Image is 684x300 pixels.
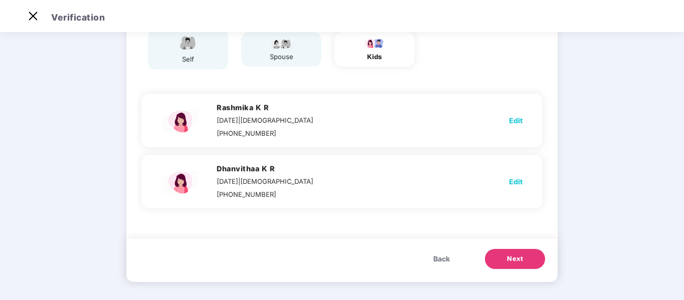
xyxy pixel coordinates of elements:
button: Next [485,249,545,269]
img: svg+xml;base64,PHN2ZyBpZD0iQ2hpbGRfZmVtYWxlX2ljb24iIHhtbG5zPSJodHRwOi8vd3d3LnczLm9yZy8yMDAwL3N2Zy... [161,103,202,138]
span: | [DEMOGRAPHIC_DATA] [238,116,313,124]
h4: Dhanvithaa K R [217,164,313,174]
button: Back [423,249,460,269]
img: svg+xml;base64,PHN2ZyBpZD0iQ2hpbGRfZmVtYWxlX2ljb24iIHhtbG5zPSJodHRwOi8vd3d3LnczLm9yZy8yMDAwL3N2Zy... [161,164,202,199]
div: [DATE] [217,115,313,126]
div: [DATE] [217,176,313,187]
div: kids [362,52,387,62]
span: Edit [509,115,523,126]
span: Edit [509,176,523,187]
div: spouse [269,52,294,62]
div: [PHONE_NUMBER] [217,128,313,139]
img: svg+xml;base64,PHN2ZyB4bWxucz0iaHR0cDovL3d3dy53My5vcmcvMjAwMC9zdmciIHdpZHRoPSI5Ny44OTciIGhlaWdodD... [269,37,294,49]
img: svg+xml;base64,PHN2ZyBpZD0iRW1wbG95ZWVfbWFsZSIgeG1sbnM9Imh0dHA6Ly93d3cudzMub3JnLzIwMDAvc3ZnIiB3aW... [176,34,201,52]
div: self [176,54,201,65]
span: Back [433,253,450,264]
button: Edit [509,174,523,190]
img: svg+xml;base64,PHN2ZyB4bWxucz0iaHR0cDovL3d3dy53My5vcmcvMjAwMC9zdmciIHdpZHRoPSI3OS4wMzciIGhlaWdodD... [362,37,387,49]
span: | [DEMOGRAPHIC_DATA] [238,177,313,185]
div: [PHONE_NUMBER] [217,189,313,200]
button: Edit [509,113,523,129]
h4: Rashmika K R [217,103,313,113]
span: Next [507,254,523,264]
